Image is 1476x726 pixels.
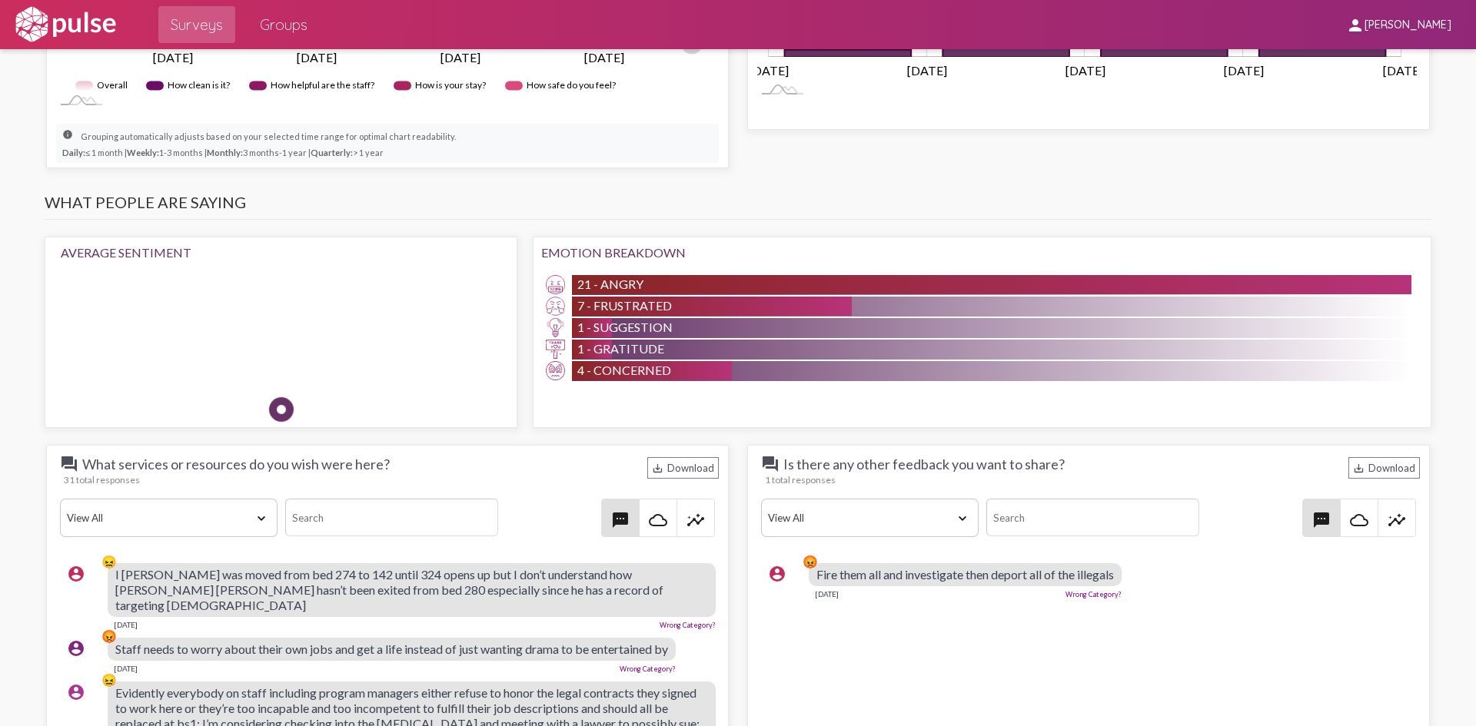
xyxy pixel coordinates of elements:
mat-icon: insights [1388,511,1406,529]
mat-icon: Download [1353,462,1365,474]
div: [DATE] [114,664,138,673]
span: 4 - Concerned [577,363,671,377]
tspan: 1 [85,35,92,49]
tspan: [DATE] [296,50,336,65]
img: Gratitude [546,340,565,359]
g: Overall [75,74,131,98]
div: Emotion Breakdown [541,245,1423,260]
div: 😖 [101,554,117,569]
mat-icon: account_circle [67,565,85,583]
img: Happy [379,275,425,321]
span: I [PERSON_NAME] was moved from bed 274 to 142 until 324 opens up but I don’t understand how [PERS... [115,567,663,612]
a: Wrong Category? [620,665,676,673]
mat-icon: account_circle [67,683,85,701]
div: Download [1348,457,1420,479]
mat-icon: Download [652,462,663,474]
mat-icon: info [62,129,81,148]
small: Grouping automatically adjusts based on your selected time range for optimal chart readability. ≤... [62,128,456,158]
span: Groups [260,11,307,38]
span: [PERSON_NAME] [1365,18,1451,32]
button: [PERSON_NAME] [1334,10,1464,38]
div: 31 total responses [64,474,719,486]
mat-icon: textsms [1312,511,1331,529]
strong: Daily: [62,148,85,157]
h3: What people are saying [45,193,1431,220]
span: What services or resources do you wish were here? [60,455,390,473]
a: Wrong Category? [1065,590,1122,598]
span: Fire them all and investigate then deport all of the illegals [816,567,1114,582]
tspan: [DATE] [1383,63,1423,78]
img: Concerned [546,361,565,380]
mat-icon: insights [686,511,705,529]
tspan: [DATE] [583,50,623,65]
strong: Monthly: [207,148,243,157]
strong: Quarterly: [311,148,353,157]
g: How clean is it? [146,74,234,98]
g: Legend [75,74,700,98]
input: Search [986,499,1198,536]
div: [DATE] [815,589,839,598]
div: Download [647,457,719,479]
tspan: [DATE] [440,50,480,65]
span: 1 - Suggestion [577,320,673,334]
img: Frustrated [546,297,565,316]
a: Wrong Category? [660,621,716,629]
img: Suggestion [546,318,565,337]
div: 😖 [101,672,117,688]
img: white-logo.svg [12,5,118,44]
span: 7 - Frustrated [577,298,672,313]
div: Average Sentiment [61,245,501,260]
g: How safe do you feel? [505,74,618,98]
mat-icon: cloud_queue [649,511,667,529]
span: 1 - Gratitude [577,341,664,356]
mat-icon: question_answer [60,455,78,473]
tspan: [DATE] [1065,63,1105,78]
span: Staff needs to worry about their own jobs and get a life instead of just wanting drama to be ente... [115,641,668,656]
mat-icon: cloud_queue [1350,511,1368,529]
g: How is your stay? [394,74,490,98]
strong: Weekly: [127,148,159,157]
mat-icon: account_circle [67,639,85,658]
g: How helpful are the staff? [249,74,378,98]
img: Angry [546,275,565,294]
div: [DATE] [114,620,138,629]
tspan: [DATE] [749,63,789,78]
tspan: [DATE] [907,63,947,78]
div: 😡 [101,628,117,644]
tspan: [DATE] [153,50,193,65]
a: Groups [248,6,320,43]
span: Surveys [171,11,223,38]
a: Surveys [158,6,235,43]
mat-icon: textsms [611,511,630,529]
tspan: [DATE] [1223,63,1263,78]
input: Search [285,499,497,536]
mat-icon: question_answer [761,455,780,473]
mat-icon: account_circle [768,565,786,583]
div: 😡 [803,554,818,569]
mat-icon: person [1346,16,1365,35]
div: 1 total responses [765,474,1420,486]
span: Is there any other feedback you want to share? [761,455,1065,473]
span: 21 - Angry [577,277,643,291]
